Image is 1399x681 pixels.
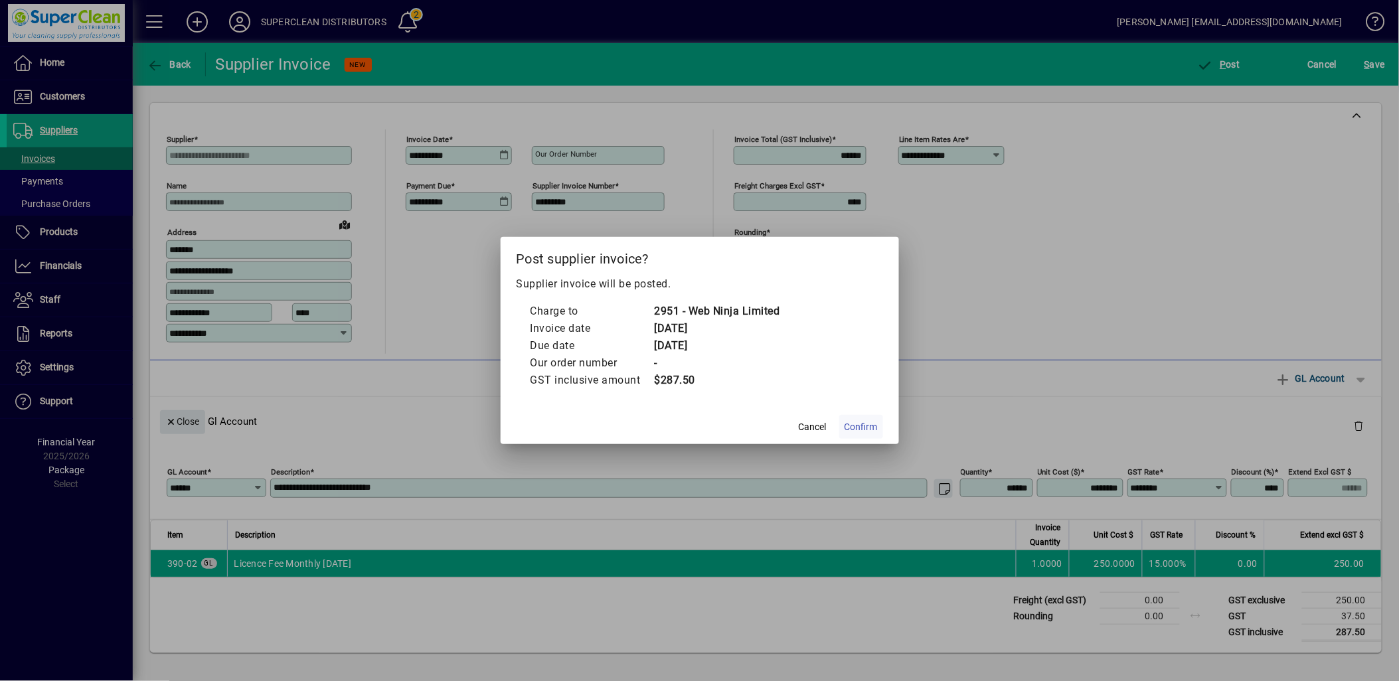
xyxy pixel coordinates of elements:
[654,337,780,354] td: [DATE]
[839,415,883,439] button: Confirm
[845,420,878,434] span: Confirm
[791,415,834,439] button: Cancel
[654,354,780,372] td: -
[530,354,654,372] td: Our order number
[654,320,780,337] td: [DATE]
[517,276,883,292] p: Supplier invoice will be posted.
[530,303,654,320] td: Charge to
[799,420,827,434] span: Cancel
[530,320,654,337] td: Invoice date
[530,337,654,354] td: Due date
[530,372,654,389] td: GST inclusive amount
[654,372,780,389] td: $287.50
[654,303,780,320] td: 2951 - Web Ninja Limited
[501,237,899,275] h2: Post supplier invoice?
